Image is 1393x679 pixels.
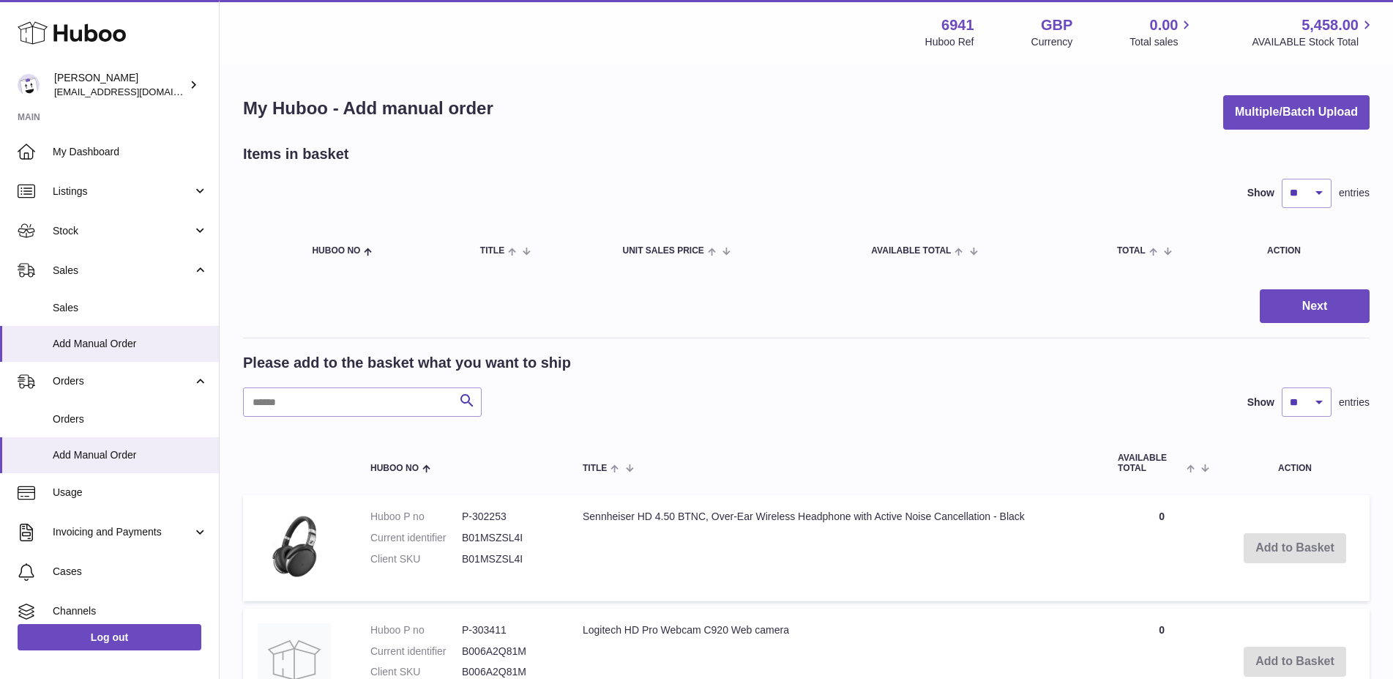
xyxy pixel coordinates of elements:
span: Channels [53,604,208,618]
span: [EMAIL_ADDRESS][DOMAIN_NAME] [54,86,215,97]
dd: P-303411 [462,623,553,637]
span: Sales [53,301,208,315]
span: Usage [53,486,208,500]
span: Huboo no [312,246,360,256]
th: Action [1220,439,1370,487]
h1: My Huboo - Add manual order [243,97,493,120]
a: 5,458.00 AVAILABLE Stock Total [1252,15,1375,49]
span: Total [1117,246,1146,256]
span: AVAILABLE Stock Total [1252,35,1375,49]
strong: GBP [1041,15,1072,35]
td: Sennheiser HD 4.50 BTNC, Over-Ear Wireless Headphone with Active Noise Cancellation - Black [568,495,1103,601]
dd: B01MSZSL4I [462,552,553,566]
span: Listings [53,185,193,198]
span: My Dashboard [53,145,208,159]
strong: 6941 [941,15,974,35]
dt: Current identifier [370,531,462,545]
button: Multiple/Batch Upload [1223,95,1370,130]
span: entries [1339,186,1370,200]
img: Sennheiser HD 4.50 BTNC, Over-Ear Wireless Headphone with Active Noise Cancellation - Black [258,510,331,583]
span: Orders [53,412,208,426]
span: Sales [53,264,193,278]
dt: Client SKU [370,665,462,679]
dd: B006A2Q81M [462,665,553,679]
a: Log out [18,624,201,650]
div: Huboo Ref [925,35,974,49]
span: 0.00 [1150,15,1179,35]
span: Invoicing and Payments [53,525,193,539]
label: Show [1247,186,1274,200]
div: Currency [1031,35,1073,49]
span: 5,458.00 [1301,15,1359,35]
img: support@photogears.uk [18,74,40,96]
span: Add Manual Order [53,448,208,462]
span: AVAILABLE Total [1118,453,1183,472]
dt: Current identifier [370,645,462,658]
span: Cases [53,565,208,579]
span: Add Manual Order [53,337,208,351]
span: Stock [53,224,193,238]
a: 0.00 Total sales [1129,15,1195,49]
dt: Huboo P no [370,510,462,524]
span: entries [1339,396,1370,409]
h2: Items in basket [243,144,349,164]
dd: B01MSZSL4I [462,531,553,545]
span: Total sales [1129,35,1195,49]
div: Action [1267,246,1355,256]
span: Title [480,246,504,256]
td: 0 [1103,495,1220,601]
span: AVAILABLE Total [871,246,951,256]
span: Huboo no [370,464,419,473]
dt: Client SKU [370,552,462,566]
button: Next [1260,289,1370,324]
h2: Please add to the basket what you want to ship [243,353,571,373]
div: [PERSON_NAME] [54,71,186,99]
dt: Huboo P no [370,623,462,637]
span: Title [583,464,607,473]
label: Show [1247,396,1274,409]
span: Orders [53,374,193,388]
dd: P-302253 [462,510,553,524]
dd: B006A2Q81M [462,645,553,658]
span: Unit Sales Price [623,246,704,256]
